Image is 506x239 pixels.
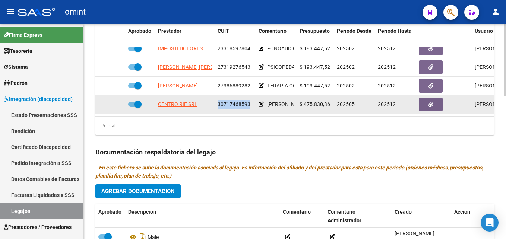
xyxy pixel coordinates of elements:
span: 23318597804 [218,45,250,51]
datatable-header-cell: Periodo Hasta [375,23,416,48]
mat-icon: person [491,7,500,16]
span: $ 193.447,52 [300,45,330,51]
span: - omint [59,4,86,20]
span: 202502 [337,45,355,51]
span: Agregar Documentacion [101,188,175,195]
span: Comentario Administrador [328,209,361,223]
span: 202512 [378,45,396,51]
span: Aprobado [98,209,121,215]
span: $ 475.830,36 [300,101,330,107]
datatable-header-cell: Comentario [256,23,297,48]
span: Comentario [259,28,287,34]
datatable-header-cell: Presupuesto [297,23,334,48]
span: 27319276543 [218,64,250,70]
span: IMPOSTI DOLORES [158,45,203,51]
span: PSICOPEDAGOGIA 4 ses semanales [267,64,350,70]
span: Descripción [128,209,156,215]
span: 202512 [378,64,396,70]
datatable-header-cell: Prestador [155,23,215,48]
span: Firma Express [4,31,42,39]
span: 202512 [378,101,396,107]
datatable-header-cell: Comentario [280,204,325,229]
span: FONOAUDIOLOGA 4 ses semanales [267,45,350,51]
span: Padrón [4,79,28,87]
span: 202512 [378,83,396,89]
span: [PERSON_NAME] [395,230,434,236]
span: Creado [395,209,412,215]
span: Prestador [158,28,181,34]
span: CUIT [218,28,229,34]
span: Usuario [475,28,493,34]
span: Acción [454,209,470,215]
div: 5 total [95,122,116,130]
mat-icon: menu [6,7,15,16]
span: [PERSON_NAME] [158,83,198,89]
datatable-header-cell: CUIT [215,23,256,48]
datatable-header-cell: Descripción [125,204,280,229]
datatable-header-cell: Creado [392,204,451,229]
span: 202505 [337,101,355,107]
span: 202502 [337,64,355,70]
span: $ 193.447,52 [300,83,330,89]
span: Integración (discapacidad) [4,95,73,103]
span: Tesorería [4,47,32,55]
span: 30717468593 [218,101,250,107]
span: 202502 [337,83,355,89]
datatable-header-cell: Aprobado [125,23,155,48]
span: Presupuesto [300,28,330,34]
span: [PERSON_NAME] [PERSON_NAME] [158,64,239,70]
div: Open Intercom Messenger [481,214,499,232]
span: Sistema [4,63,28,71]
span: CENTRO RIE SRL [158,101,197,107]
span: Periodo Desde [337,28,371,34]
datatable-header-cell: Periodo Desde [334,23,375,48]
h3: Documentación respaldatoria del legajo [95,147,494,157]
span: [PERSON_NAME] [267,101,307,107]
span: Comentario [283,209,311,215]
button: Agregar Documentacion [95,184,181,198]
span: TERAPIA OCUPACIONAL 4 ses semanales [267,83,364,89]
span: Periodo Hasta [378,28,412,34]
span: Prestadores / Proveedores [4,223,72,231]
span: Aprobado [128,28,151,34]
datatable-header-cell: Aprobado [95,204,125,229]
datatable-header-cell: Acción [451,204,488,229]
i: - En este fichero se sube la documentación asociada al legajo. Es información del afiliado y del ... [95,165,483,179]
datatable-header-cell: Comentario Administrador [325,204,392,229]
span: $ 193.447,52 [300,64,330,70]
span: 27386889282 [218,83,250,89]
